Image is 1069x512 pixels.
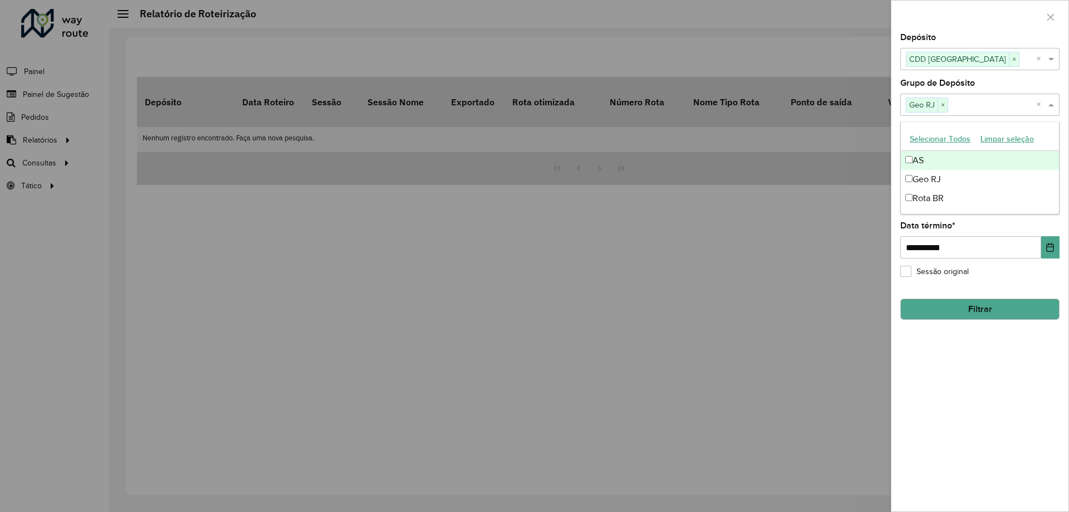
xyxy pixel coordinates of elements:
label: Sessão original [900,266,969,277]
label: Grupo de Depósito [900,76,975,90]
ng-dropdown-panel: Options list [900,121,1060,214]
label: Depósito [900,31,936,44]
span: Clear all [1036,98,1046,111]
button: Selecionar Todos [905,130,975,148]
div: AS [901,151,1059,170]
button: Choose Date [1041,236,1060,259]
button: Limpar seleção [975,130,1039,148]
span: Geo RJ [906,98,938,111]
label: Data término [900,219,955,232]
span: × [938,99,948,112]
span: × [1009,53,1019,66]
button: Filtrar [900,299,1060,320]
span: Clear all [1036,52,1046,66]
span: CDD [GEOGRAPHIC_DATA] [906,52,1009,66]
div: Rota BR [901,189,1059,208]
div: Geo RJ [901,170,1059,189]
